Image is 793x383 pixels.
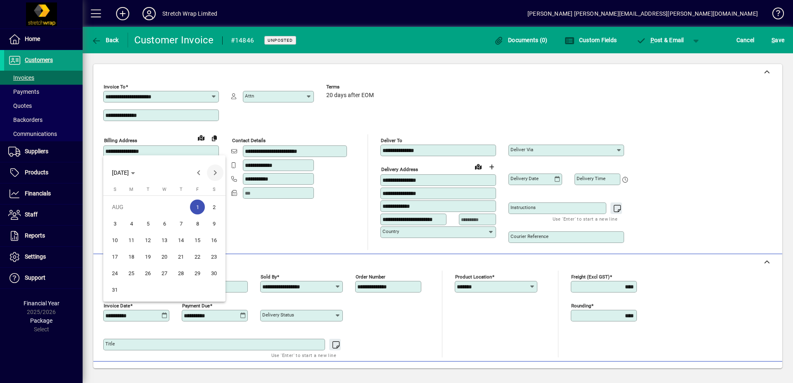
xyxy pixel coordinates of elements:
span: 1 [190,200,205,214]
span: 21 [173,249,188,264]
span: 16 [207,233,221,247]
span: 3 [107,216,122,231]
button: Tue Aug 05 2025 [140,215,156,232]
button: Wed Aug 06 2025 [156,215,173,232]
span: 29 [190,266,205,281]
span: 10 [107,233,122,247]
span: [DATE] [112,169,129,176]
button: Sat Aug 30 2025 [206,265,222,281]
button: Fri Aug 08 2025 [189,215,206,232]
button: Sun Aug 03 2025 [107,215,123,232]
button: Sun Aug 31 2025 [107,281,123,298]
button: Sun Aug 24 2025 [107,265,123,281]
span: 27 [157,266,172,281]
span: 13 [157,233,172,247]
span: 25 [124,266,139,281]
button: Sat Aug 02 2025 [206,199,222,215]
button: Thu Aug 14 2025 [173,232,189,248]
button: Choose month and year [109,165,138,180]
button: Tue Aug 26 2025 [140,265,156,281]
span: 15 [190,233,205,247]
span: 23 [207,249,221,264]
button: Wed Aug 13 2025 [156,232,173,248]
span: 28 [173,266,188,281]
span: 20 [157,249,172,264]
span: S [213,187,216,192]
button: Mon Aug 11 2025 [123,232,140,248]
td: AUG [107,199,189,215]
span: 12 [140,233,155,247]
button: Sun Aug 10 2025 [107,232,123,248]
button: Tue Aug 19 2025 [140,248,156,265]
span: 26 [140,266,155,281]
span: 30 [207,266,221,281]
span: 11 [124,233,139,247]
span: 9 [207,216,221,231]
button: Previous month [190,164,207,181]
button: Sat Aug 09 2025 [206,215,222,232]
span: 8 [190,216,205,231]
span: 6 [157,216,172,231]
button: Wed Aug 20 2025 [156,248,173,265]
button: Next month [207,164,223,181]
span: W [162,187,166,192]
span: 22 [190,249,205,264]
span: T [180,187,183,192]
span: 19 [140,249,155,264]
button: Fri Aug 29 2025 [189,265,206,281]
span: 14 [173,233,188,247]
button: Sun Aug 17 2025 [107,248,123,265]
button: Sat Aug 16 2025 [206,232,222,248]
button: Fri Aug 22 2025 [189,248,206,265]
button: Fri Aug 15 2025 [189,232,206,248]
button: Mon Aug 18 2025 [123,248,140,265]
span: 24 [107,266,122,281]
span: T [147,187,150,192]
button: Thu Aug 28 2025 [173,265,189,281]
button: Tue Aug 12 2025 [140,232,156,248]
button: Thu Aug 21 2025 [173,248,189,265]
button: Fri Aug 01 2025 [189,199,206,215]
button: Wed Aug 27 2025 [156,265,173,281]
span: 2 [207,200,221,214]
span: 5 [140,216,155,231]
span: M [129,187,133,192]
span: 17 [107,249,122,264]
span: 18 [124,249,139,264]
button: Mon Aug 04 2025 [123,215,140,232]
span: S [114,187,116,192]
span: 31 [107,282,122,297]
button: Thu Aug 07 2025 [173,215,189,232]
button: Mon Aug 25 2025 [123,265,140,281]
span: 7 [173,216,188,231]
span: F [196,187,199,192]
button: Sat Aug 23 2025 [206,248,222,265]
span: 4 [124,216,139,231]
